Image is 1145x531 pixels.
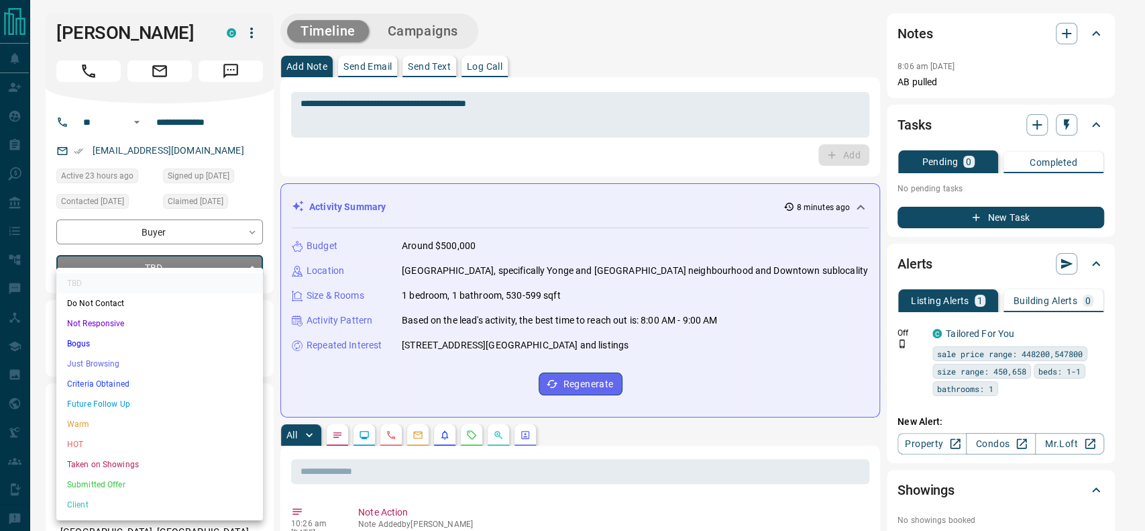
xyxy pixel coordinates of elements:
li: Taken on Showings [56,454,263,475]
li: Bogus [56,334,263,354]
li: Warm [56,414,263,434]
li: Future Follow Up [56,394,263,414]
li: Submitted Offer [56,475,263,495]
li: HOT [56,434,263,454]
li: Just Browsing [56,354,263,374]
li: Do Not Contact [56,293,263,313]
li: Criteria Obtained [56,374,263,394]
li: Not Responsive [56,313,263,334]
li: Client [56,495,263,515]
